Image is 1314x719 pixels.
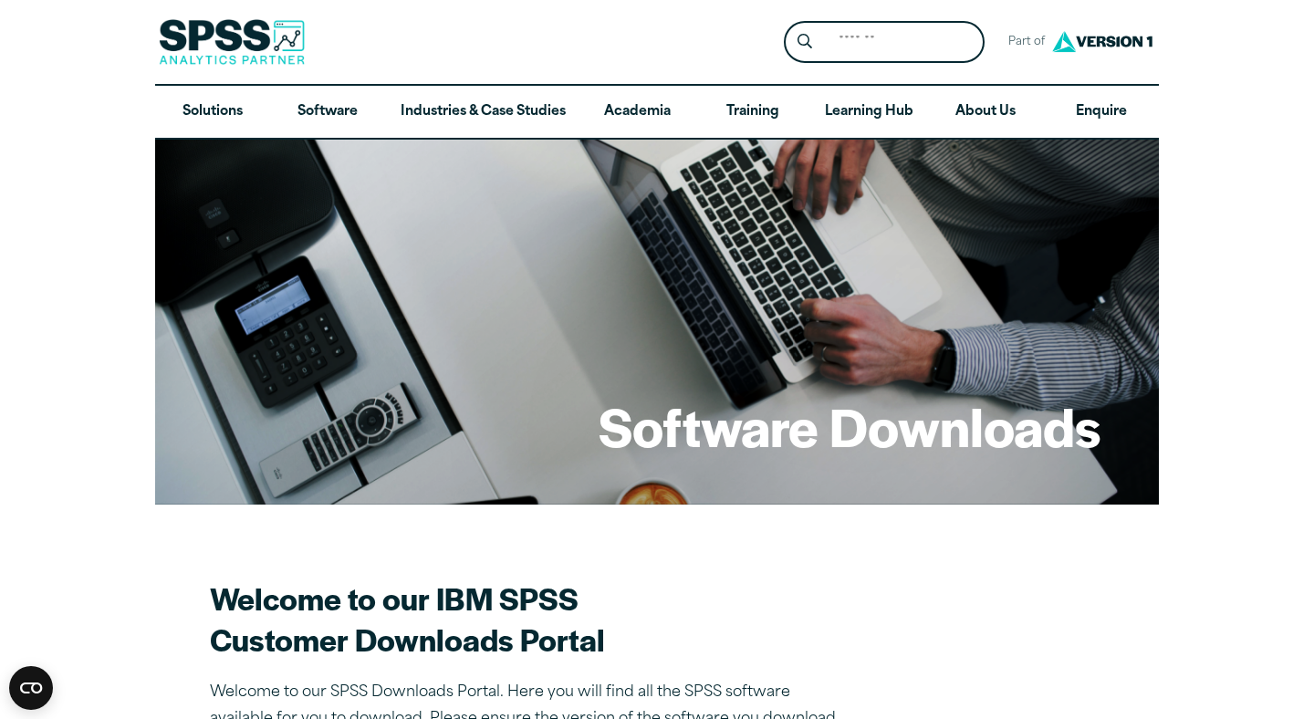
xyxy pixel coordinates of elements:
form: Site Header Search Form [784,21,985,64]
a: Enquire [1044,86,1159,139]
a: Academia [580,86,695,139]
nav: Desktop version of site main menu [155,86,1159,139]
img: Version1 Logo [1048,25,1157,58]
button: Open CMP widget [9,666,53,710]
button: Search magnifying glass icon [788,26,822,59]
h2: Welcome to our IBM SPSS Customer Downloads Portal [210,578,849,660]
a: Software [270,86,385,139]
h1: Software Downloads [599,391,1100,462]
a: Training [695,86,810,139]
a: About Us [928,86,1043,139]
a: Learning Hub [810,86,928,139]
img: SPSS Analytics Partner [159,19,305,65]
a: Solutions [155,86,270,139]
a: Industries & Case Studies [386,86,580,139]
span: Part of [999,29,1048,56]
svg: Search magnifying glass icon [798,34,812,49]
